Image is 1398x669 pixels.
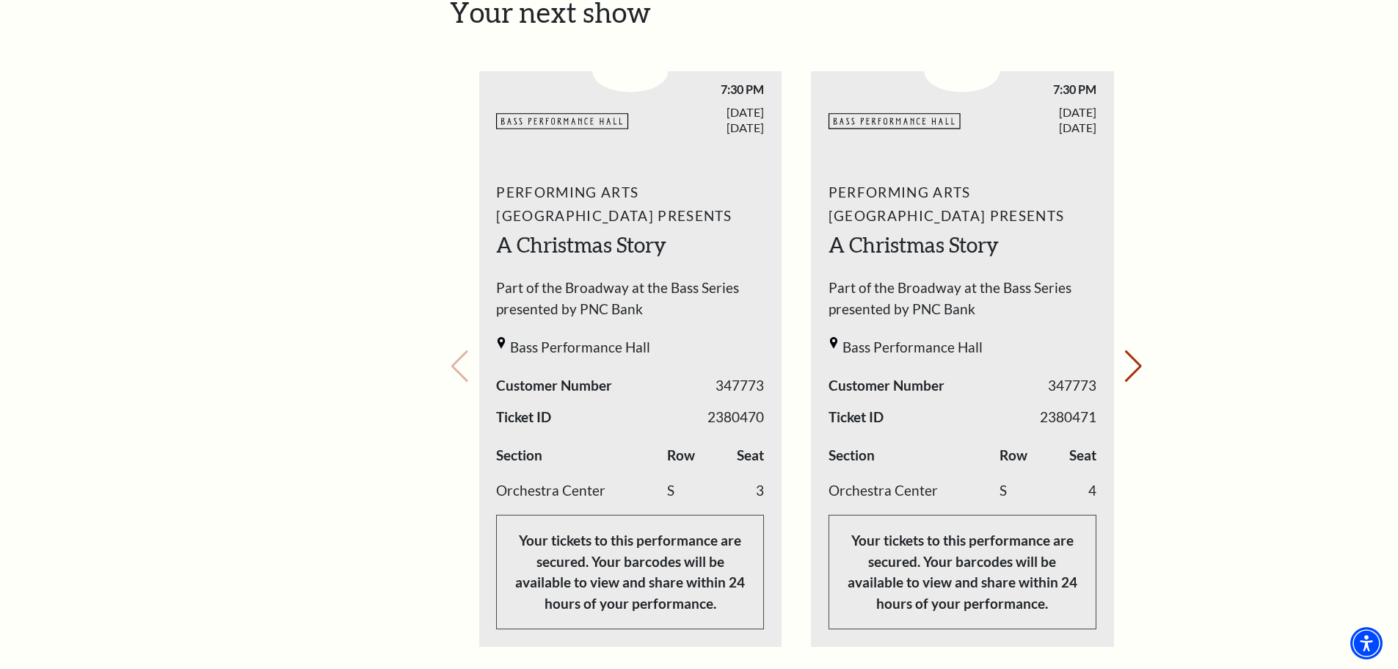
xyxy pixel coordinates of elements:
span: 347773 [1048,375,1096,397]
h2: A Christmas Story [496,231,764,260]
span: [DATE] [DATE] [630,104,765,135]
span: 2380470 [707,407,764,428]
span: Bass Performance Hall [510,337,650,358]
span: 7:30 PM [630,82,765,97]
label: Row [667,445,695,466]
h2: A Christmas Story [829,231,1096,260]
span: Ticket ID [496,407,551,428]
p: Your tickets to this performance are secured. Your barcodes will be available to view and share w... [829,515,1096,629]
span: Performing Arts [GEOGRAPHIC_DATA] Presents [829,181,1096,228]
div: Accessibility Menu [1350,627,1383,659]
span: 347773 [716,375,764,397]
td: 4 [1054,473,1096,508]
li: 2 / 6 [811,36,1114,646]
span: Performing Arts [GEOGRAPHIC_DATA] Presents [496,181,764,228]
label: Seat [737,445,764,466]
td: S [667,473,721,508]
td: Orchestra Center [496,473,667,508]
label: Section [496,445,542,466]
td: S [1000,473,1054,508]
span: Ticket ID [829,407,884,428]
td: 3 [721,473,764,508]
span: Customer Number [496,375,612,397]
label: Section [829,445,875,466]
span: 2380471 [1040,407,1096,428]
span: 7:30 PM [962,82,1096,97]
span: Customer Number [829,375,944,397]
span: Part of the Broadway at the Bass Series presented by PNC Bank [496,278,764,327]
td: Orchestra Center [829,473,1000,508]
p: Your tickets to this performance are secured. Your barcodes will be available to view and share w... [496,515,764,629]
span: Part of the Broadway at the Bass Series presented by PNC Bank [829,278,1096,327]
button: Next slide [1124,350,1143,383]
span: Bass Performance Hall [842,337,983,358]
span: [DATE] [DATE] [962,104,1096,135]
label: Row [1000,445,1027,466]
label: Seat [1069,445,1096,466]
li: 1 / 6 [479,36,782,646]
